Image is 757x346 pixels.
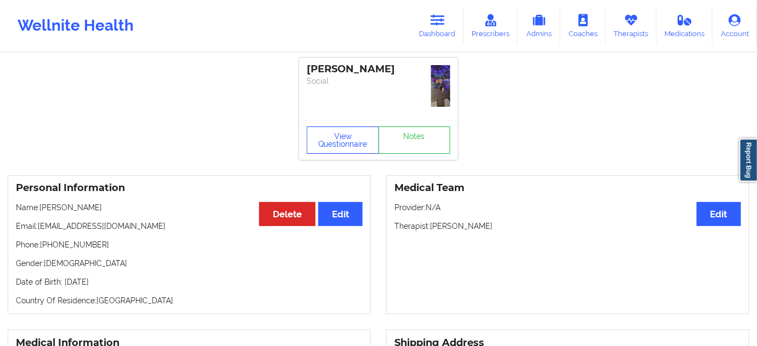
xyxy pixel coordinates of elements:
[259,202,316,226] button: Delete
[16,202,363,213] p: Name: [PERSON_NAME]
[16,295,363,306] p: Country Of Residence: [GEOGRAPHIC_DATA]
[307,63,450,76] div: [PERSON_NAME]
[16,276,363,287] p: Date of Birth: [DATE]
[394,182,741,194] h3: Medical Team
[16,258,363,269] p: Gender: [DEMOGRAPHIC_DATA]
[713,8,757,44] a: Account
[464,8,518,44] a: Prescribers
[394,202,741,213] p: Provider: N/A
[16,182,363,194] h3: Personal Information
[560,8,606,44] a: Coaches
[318,202,363,226] button: Edit
[378,126,451,154] a: Notes
[16,239,363,250] p: Phone: [PHONE_NUMBER]
[307,126,379,154] button: View Questionnaire
[394,221,741,232] p: Therapist: [PERSON_NAME]
[411,8,464,44] a: Dashboard
[657,8,713,44] a: Medications
[518,8,560,44] a: Admins
[16,221,363,232] p: Email: [EMAIL_ADDRESS][DOMAIN_NAME]
[307,76,450,86] p: Social
[739,139,757,182] a: Report Bug
[697,202,741,226] button: Edit
[606,8,657,44] a: Therapists
[431,65,450,107] img: 34a58c27-820a-40c3-a6d0-aa92c44f7b6e_d3e49c2e-237e-457e-bf46-5c0fd51002820f09adbf-aceb-46f4-92f1-...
